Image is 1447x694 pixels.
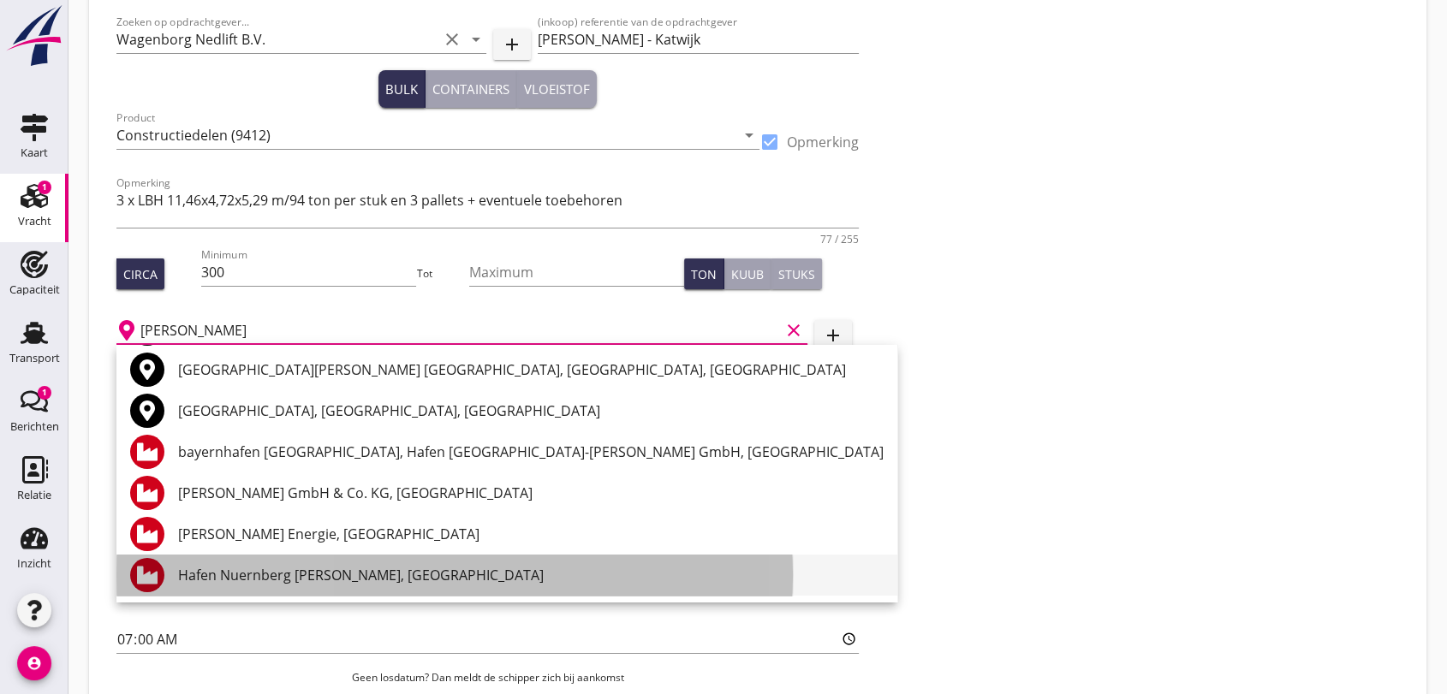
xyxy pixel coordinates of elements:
[9,353,60,364] div: Transport
[517,70,597,108] button: Vloeistof
[17,646,51,680] i: account_circle
[466,29,486,50] i: arrow_drop_down
[783,320,804,341] i: clear
[17,489,51,501] div: Relatie
[469,258,684,286] input: Maximum
[18,216,51,227] div: Vracht
[787,133,859,151] label: Opmerking
[38,181,51,194] div: 1
[116,670,859,685] p: Geen losdatum? Dan meldt de schipper zich bij aankomst
[739,125,759,145] i: arrow_drop_down
[178,483,884,503] div: [PERSON_NAME] GmbH & Co. KG, [GEOGRAPHIC_DATA]
[385,80,418,99] div: Bulk
[9,284,60,295] div: Capaciteit
[502,34,522,55] i: add
[17,558,51,569] div: Inzicht
[178,400,884,421] div: [GEOGRAPHIC_DATA], [GEOGRAPHIC_DATA], [GEOGRAPHIC_DATA]
[123,265,158,283] div: Circa
[116,26,438,53] input: Zoeken op opdrachtgever...
[378,70,426,108] button: Bulk
[442,29,462,50] i: clear
[38,386,51,400] div: 1
[116,122,735,149] input: Product
[691,265,717,283] div: Ton
[116,187,859,228] textarea: Opmerking
[178,524,884,544] div: [PERSON_NAME] Energie, [GEOGRAPHIC_DATA]
[778,265,815,283] div: Stuks
[684,258,724,289] button: Ton
[731,265,764,283] div: Kuub
[140,317,780,344] input: Laadplaats
[820,234,859,245] div: 77 / 255
[724,258,771,289] button: Kuub
[21,147,48,158] div: Kaart
[178,442,884,462] div: bayernhafen [GEOGRAPHIC_DATA], Hafen [GEOGRAPHIC_DATA]-[PERSON_NAME] GmbH, [GEOGRAPHIC_DATA]
[3,4,65,68] img: logo-small.a267ee39.svg
[771,258,822,289] button: Stuks
[538,26,860,53] input: (inkoop) referentie van de opdrachtgever
[178,565,884,585] div: Hafen Nuernberg [PERSON_NAME], [GEOGRAPHIC_DATA]
[10,421,59,432] div: Berichten
[823,325,843,346] i: add
[524,80,590,99] div: Vloeistof
[432,80,509,99] div: Containers
[426,70,517,108] button: Containers
[201,258,416,286] input: Minimum
[116,258,164,289] button: Circa
[416,266,468,282] div: Tot
[178,359,884,380] div: [GEOGRAPHIC_DATA][PERSON_NAME] [GEOGRAPHIC_DATA], [GEOGRAPHIC_DATA], [GEOGRAPHIC_DATA]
